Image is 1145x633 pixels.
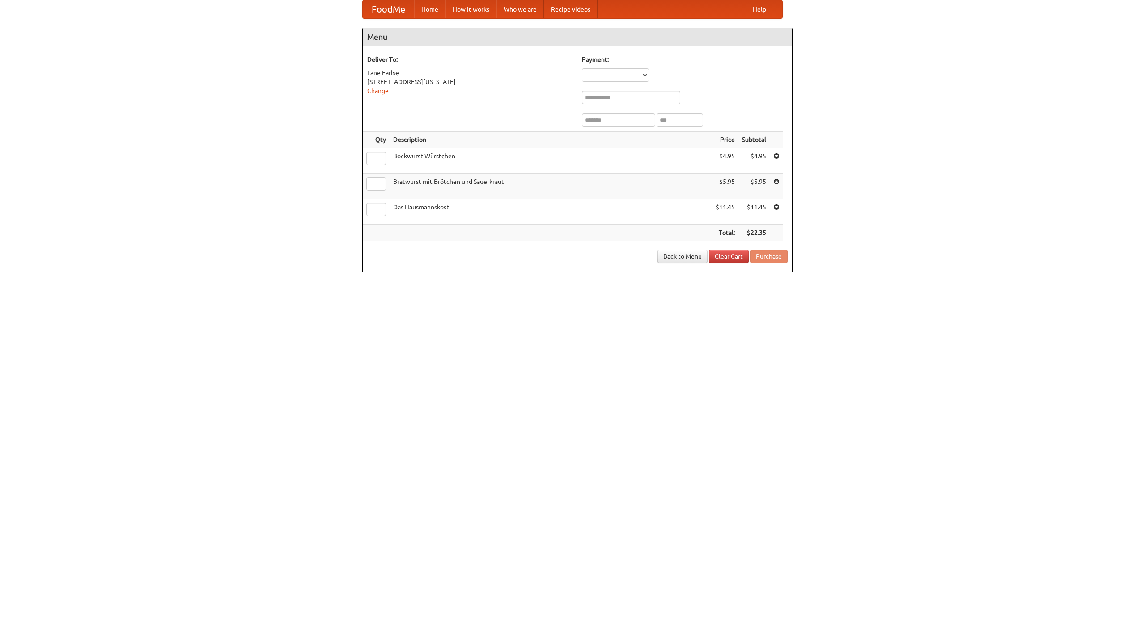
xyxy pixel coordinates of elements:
[496,0,544,18] a: Who we are
[657,250,708,263] a: Back to Menu
[363,0,414,18] a: FoodMe
[738,132,770,148] th: Subtotal
[712,148,738,174] td: $4.95
[738,199,770,225] td: $11.45
[390,132,712,148] th: Description
[712,132,738,148] th: Price
[445,0,496,18] a: How it works
[414,0,445,18] a: Home
[582,55,788,64] h5: Payment:
[390,199,712,225] td: Das Hausmannskost
[746,0,773,18] a: Help
[367,68,573,77] div: Lane Earlse
[712,174,738,199] td: $5.95
[709,250,749,263] a: Clear Cart
[738,174,770,199] td: $5.95
[750,250,788,263] button: Purchase
[363,132,390,148] th: Qty
[363,28,792,46] h4: Menu
[712,199,738,225] td: $11.45
[738,148,770,174] td: $4.95
[738,225,770,241] th: $22.35
[390,148,712,174] td: Bockwurst Würstchen
[390,174,712,199] td: Bratwurst mit Brötchen und Sauerkraut
[544,0,598,18] a: Recipe videos
[367,77,573,86] div: [STREET_ADDRESS][US_STATE]
[712,225,738,241] th: Total:
[367,87,389,94] a: Change
[367,55,573,64] h5: Deliver To:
